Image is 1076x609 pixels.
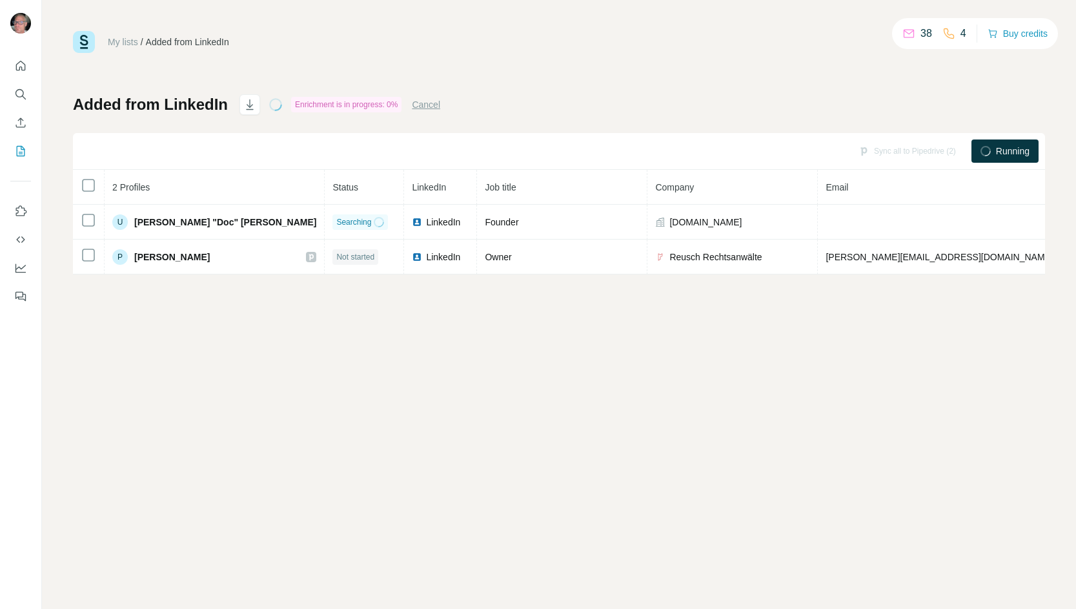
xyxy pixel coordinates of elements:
[10,83,31,106] button: Search
[655,252,665,262] img: company-logo
[134,251,210,263] span: [PERSON_NAME]
[920,26,932,41] p: 38
[10,13,31,34] img: Avatar
[10,200,31,223] button: Use Surfe on LinkedIn
[988,25,1048,43] button: Buy credits
[426,251,460,263] span: LinkedIn
[826,182,848,192] span: Email
[412,182,446,192] span: LinkedIn
[73,94,228,115] h1: Added from LinkedIn
[291,97,401,112] div: Enrichment is in progress: 0%
[146,36,229,48] div: Added from LinkedIn
[141,36,143,48] li: /
[10,228,31,251] button: Use Surfe API
[655,182,694,192] span: Company
[669,251,762,263] span: Reusch Rechtsanwälte
[485,252,511,262] span: Owner
[73,31,95,53] img: Surfe Logo
[669,216,742,229] span: [DOMAIN_NAME]
[336,251,374,263] span: Not started
[332,182,358,192] span: Status
[412,217,422,227] img: LinkedIn logo
[10,54,31,77] button: Quick start
[996,145,1030,158] span: Running
[426,216,460,229] span: LinkedIn
[412,252,422,262] img: LinkedIn logo
[412,98,440,111] button: Cancel
[336,216,371,228] span: Searching
[826,252,1053,262] span: [PERSON_NAME][EMAIL_ADDRESS][DOMAIN_NAME]
[960,26,966,41] p: 4
[485,182,516,192] span: Job title
[112,214,128,230] div: U
[10,111,31,134] button: Enrich CSV
[112,249,128,265] div: P
[485,217,518,227] span: Founder
[112,182,150,192] span: 2 Profiles
[10,256,31,280] button: Dashboard
[10,285,31,308] button: Feedback
[108,37,138,47] a: My lists
[134,216,316,229] span: [PERSON_NAME] "Doc" [PERSON_NAME]
[10,139,31,163] button: My lists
